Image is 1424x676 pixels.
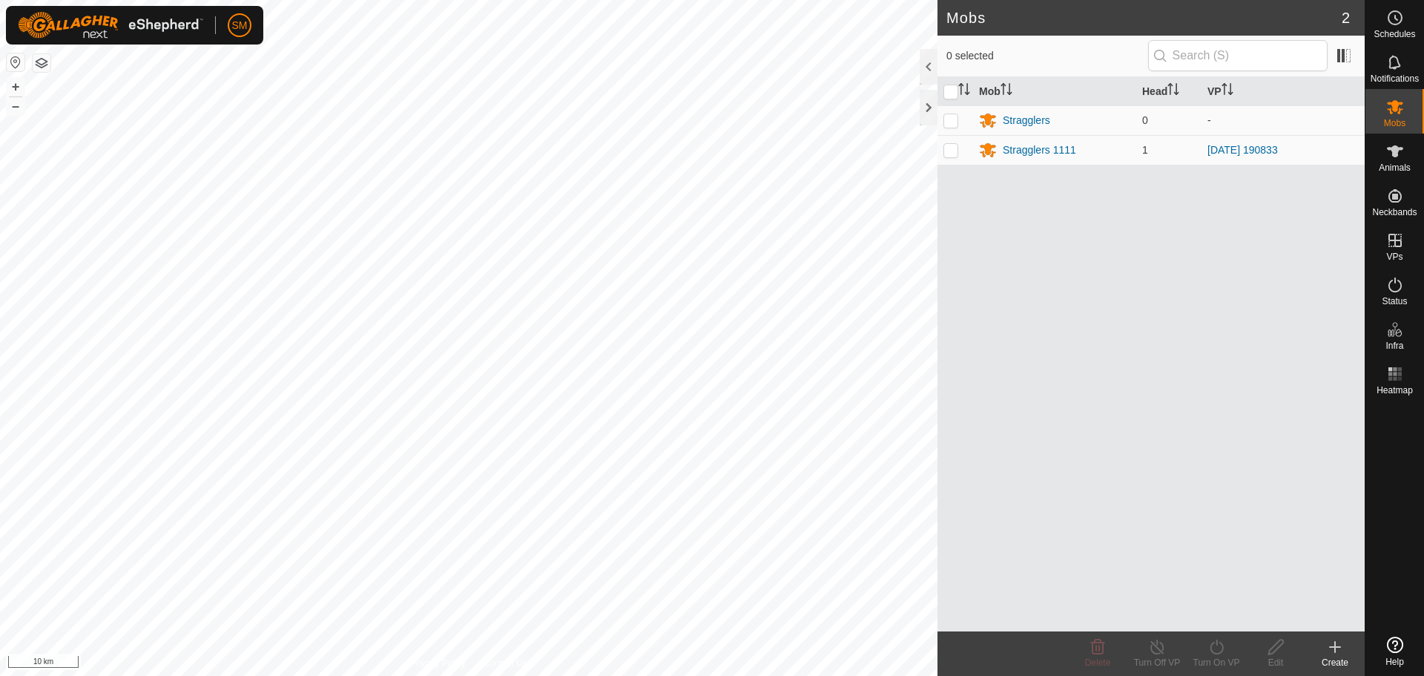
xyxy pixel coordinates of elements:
a: Contact Us [484,657,527,670]
span: 2 [1342,7,1350,29]
span: SM [232,18,248,33]
th: Mob [973,77,1136,106]
div: Edit [1246,656,1305,669]
span: 0 [1142,114,1148,126]
a: [DATE] 190833 [1207,144,1278,156]
span: Status [1382,297,1407,306]
span: Schedules [1374,30,1415,39]
p-sorticon: Activate to sort [958,85,970,97]
span: Mobs [1384,119,1405,128]
p-sorticon: Activate to sort [1001,85,1012,97]
th: Head [1136,77,1201,106]
a: Privacy Policy [410,657,466,670]
h2: Mobs [946,9,1342,27]
span: Heatmap [1377,386,1413,395]
span: Neckbands [1372,208,1417,217]
div: Turn Off VP [1127,656,1187,669]
th: VP [1201,77,1365,106]
a: Help [1365,631,1424,672]
span: 1 [1142,144,1148,156]
div: Stragglers 1111 [1003,142,1076,158]
button: Reset Map [7,53,24,71]
div: Stragglers [1003,113,1050,128]
td: - [1201,105,1365,135]
input: Search (S) [1148,40,1328,71]
img: Gallagher Logo [18,12,203,39]
p-sorticon: Activate to sort [1222,85,1233,97]
span: Delete [1085,657,1111,668]
span: VPs [1386,252,1402,261]
span: 0 selected [946,48,1148,64]
button: + [7,78,24,96]
button: – [7,97,24,115]
div: Turn On VP [1187,656,1246,669]
button: Map Layers [33,54,50,72]
p-sorticon: Activate to sort [1167,85,1179,97]
span: Animals [1379,163,1411,172]
span: Help [1385,657,1404,666]
div: Create [1305,656,1365,669]
span: Infra [1385,341,1403,350]
span: Notifications [1371,74,1419,83]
